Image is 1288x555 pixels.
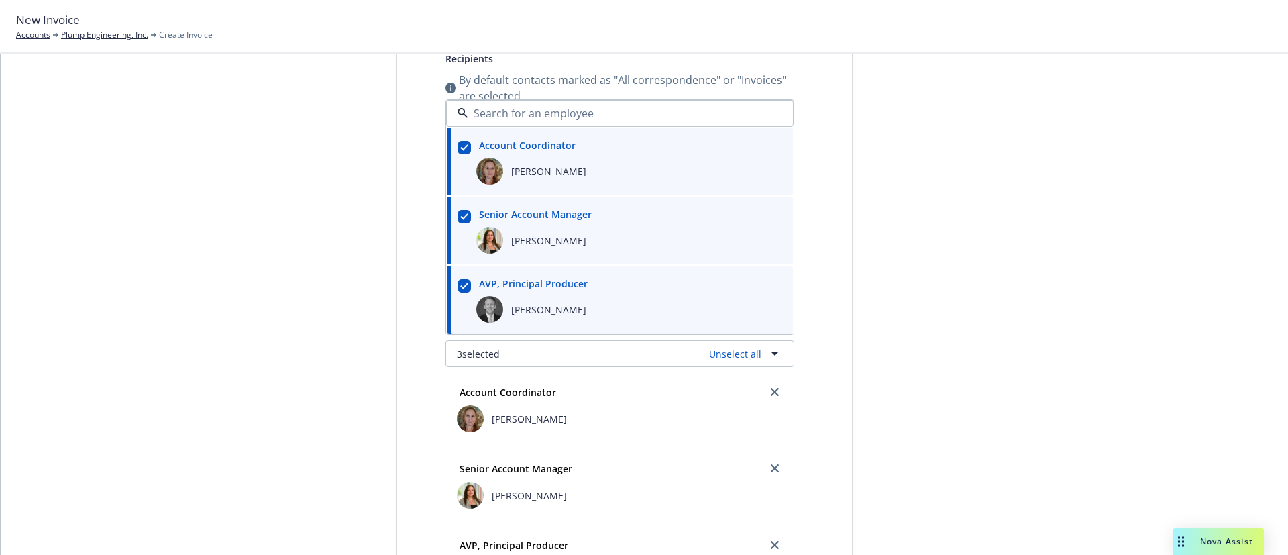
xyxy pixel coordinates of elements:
[492,489,567,503] span: [PERSON_NAME]
[1200,536,1253,547] span: Nova Assist
[1173,528,1189,555] div: Drag to move
[767,384,783,400] a: close
[511,234,586,248] span: [PERSON_NAME]
[61,29,148,41] a: Plump Engineering, Inc.
[767,537,783,553] a: close
[460,539,568,552] strong: AVP, Principal Producer
[476,158,503,185] img: employee photo
[460,462,572,475] strong: Senior Account Manager
[511,164,586,179] span: [PERSON_NAME]
[460,386,556,399] strong: Account Coordinator
[767,460,783,476] a: close
[457,347,500,361] span: 3 selected
[1173,528,1264,555] button: Nova Assist
[445,340,794,367] button: 3selectedUnselect all
[16,11,80,29] span: New Invoice
[479,208,592,221] strong: Senior Account Manager
[159,29,213,41] span: Create Invoice
[16,29,50,41] a: Accounts
[457,405,484,432] img: employee photo
[479,139,576,152] strong: Account Coordinator
[476,296,503,323] img: employee photo
[457,482,484,509] img: employee photo
[479,277,588,290] strong: AVP, Principal Producer
[445,52,493,65] span: Recipients
[476,227,503,254] img: employee photo
[511,303,586,317] span: [PERSON_NAME]
[492,412,567,426] span: [PERSON_NAME]
[704,347,761,361] a: Unselect all
[468,105,766,121] input: Search for an employee
[459,72,794,104] span: By default contacts marked as "All correspondence" or "Invoices" are selected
